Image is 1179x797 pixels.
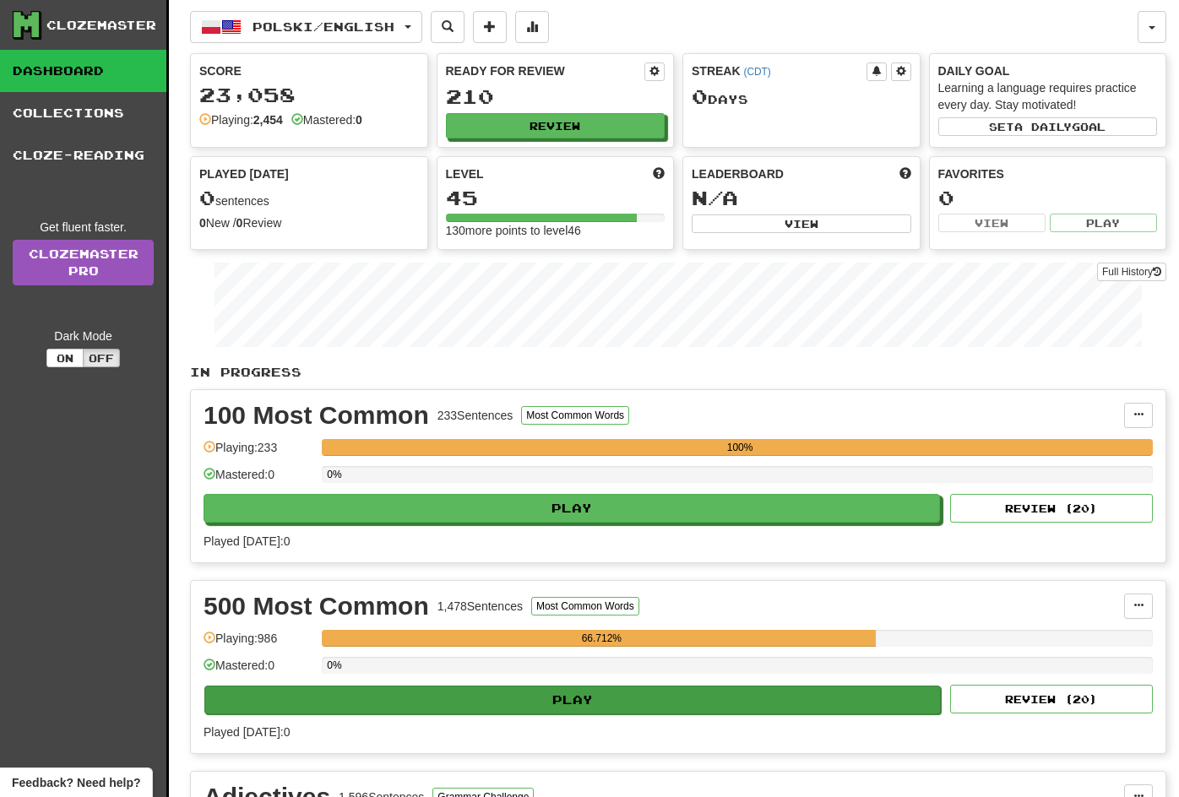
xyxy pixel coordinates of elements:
strong: 0 [199,216,206,230]
div: Get fluent faster. [13,219,154,236]
span: Score more points to level up [653,165,665,182]
div: 500 Most Common [204,594,429,619]
a: (CDT) [743,66,770,78]
div: Learning a language requires practice every day. Stay motivated! [938,79,1158,113]
div: Ready for Review [446,62,645,79]
span: 0 [199,186,215,209]
span: Played [DATE]: 0 [204,725,290,739]
button: Play [204,686,941,714]
div: Day s [692,86,911,108]
div: 233 Sentences [437,407,513,424]
span: Open feedback widget [12,774,140,791]
button: Add sentence to collection [473,11,507,43]
div: 130 more points to level 46 [446,222,666,239]
button: Play [1050,214,1157,232]
div: Daily Goal [938,62,1158,79]
div: 0 [938,187,1158,209]
button: Review (20) [950,685,1153,713]
div: 23,058 [199,84,419,106]
div: Score [199,62,419,79]
div: Mastered: 0 [204,657,313,685]
div: 45 [446,187,666,209]
div: 1,478 Sentences [437,598,523,615]
div: Mastered: [291,111,362,128]
button: Play [204,494,940,523]
div: 210 [446,86,666,107]
span: a daily [1014,121,1072,133]
div: 100% [327,439,1153,456]
button: Most Common Words [521,406,629,425]
div: Dark Mode [13,328,154,344]
button: Full History [1097,263,1166,281]
div: Playing: 986 [204,630,313,658]
div: Playing: 233 [204,439,313,467]
a: ClozemasterPro [13,240,154,285]
div: 100 Most Common [204,403,429,428]
strong: 0 [236,216,243,230]
div: 66.712% [327,630,876,647]
span: This week in points, UTC [899,165,911,182]
span: 0 [692,84,708,108]
div: Favorites [938,165,1158,182]
button: More stats [515,11,549,43]
div: New / Review [199,214,419,231]
div: Clozemaster [46,17,156,34]
button: View [938,214,1046,232]
div: Streak [692,62,867,79]
span: N/A [692,186,738,209]
span: Played [DATE] [199,165,289,182]
span: Level [446,165,484,182]
strong: 2,454 [253,113,283,127]
strong: 0 [356,113,362,127]
button: Off [83,349,120,367]
button: Search sentences [431,11,465,43]
button: Review (20) [950,494,1153,523]
p: In Progress [190,364,1166,381]
span: Leaderboard [692,165,784,182]
div: Playing: [199,111,283,128]
span: Played [DATE]: 0 [204,534,290,548]
div: sentences [199,187,419,209]
button: Most Common Words [531,597,639,615]
button: Review [446,113,666,138]
button: View [692,214,911,233]
div: Mastered: 0 [204,466,313,494]
button: Polski/English [190,11,422,43]
span: Polski / English [253,19,394,34]
button: On [46,349,84,367]
button: Seta dailygoal [938,117,1158,136]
